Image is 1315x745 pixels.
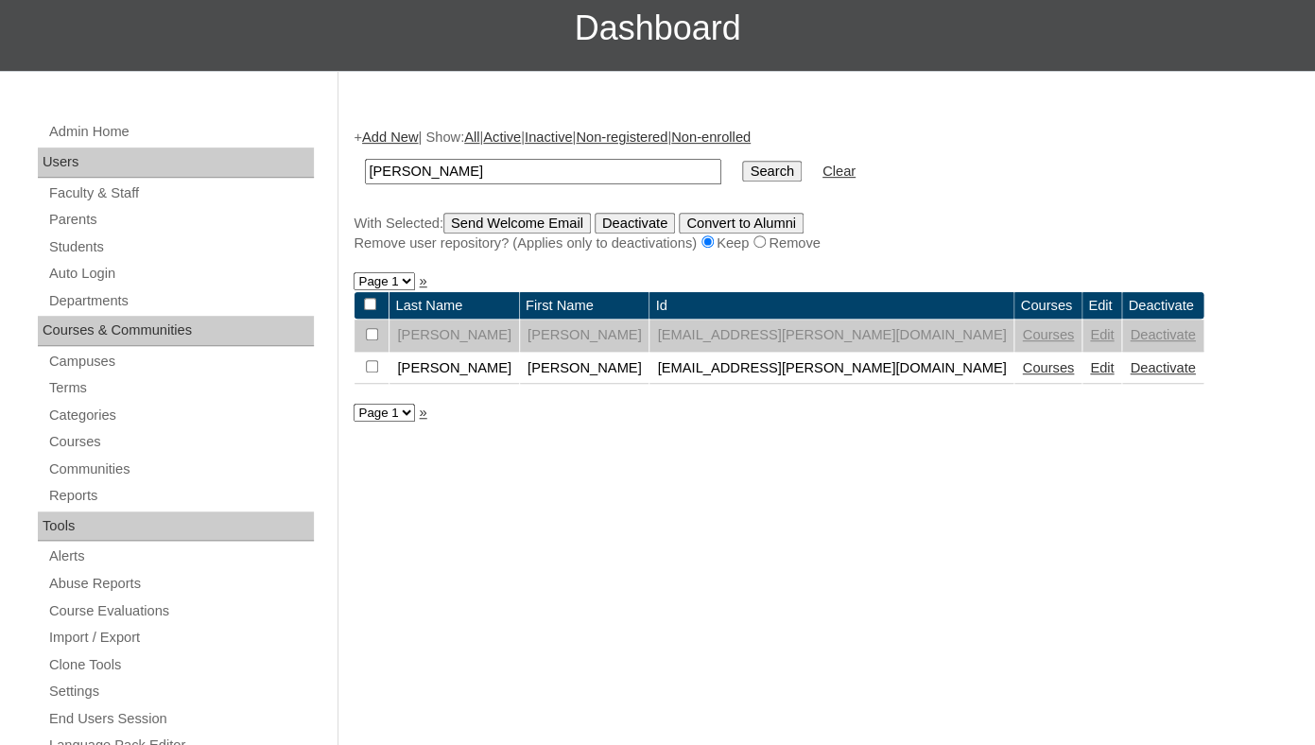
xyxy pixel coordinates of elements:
td: First Name [520,292,649,320]
input: Deactivate [595,213,675,234]
td: Deactivate [1122,292,1203,320]
div: Tools [38,511,314,542]
a: Categories [47,404,314,427]
input: Search [742,161,801,182]
a: Deactivate [1130,360,1195,375]
input: Send Welcome Email [443,213,591,234]
a: Inactive [525,130,573,145]
a: Communities [47,458,314,481]
a: Courses [1022,327,1074,342]
a: Alerts [47,545,314,568]
td: [EMAIL_ADDRESS][PERSON_NAME][DOMAIN_NAME] [649,320,1013,352]
div: + | Show: | | | | [354,128,1289,252]
td: [EMAIL_ADDRESS][PERSON_NAME][DOMAIN_NAME] [649,353,1013,385]
td: Last Name [389,292,519,320]
a: Clone Tools [47,653,314,677]
a: Course Evaluations [47,599,314,623]
a: Courses [1022,360,1074,375]
a: » [419,273,426,288]
a: Active [483,130,521,145]
td: Courses [1014,292,1081,320]
a: All [464,130,479,145]
td: [PERSON_NAME] [389,320,519,352]
a: Faculty & Staff [47,182,314,205]
a: Non-registered [576,130,667,145]
td: Id [649,292,1013,320]
a: Edit [1090,360,1114,375]
td: [PERSON_NAME] [389,353,519,385]
a: Edit [1090,327,1114,342]
a: Admin Home [47,120,314,144]
div: Remove user repository? (Applies only to deactivations) Keep Remove [354,234,1289,253]
a: Students [47,235,314,259]
a: Terms [47,376,314,400]
a: Add New [362,130,418,145]
input: Convert to Alumni [679,213,804,234]
a: Reports [47,484,314,508]
td: [PERSON_NAME] [520,353,649,385]
div: Courses & Communities [38,316,314,346]
div: With Selected: [354,213,1289,253]
a: Abuse Reports [47,572,314,596]
a: Parents [47,208,314,232]
a: Deactivate [1130,327,1195,342]
a: Courses [47,430,314,454]
td: [PERSON_NAME] [520,320,649,352]
input: Search [365,159,721,184]
a: Non-enrolled [671,130,751,145]
div: Users [38,147,314,178]
a: End Users Session [47,707,314,731]
a: Auto Login [47,262,314,286]
a: Campuses [47,350,314,373]
a: » [419,405,426,420]
a: Departments [47,289,314,313]
a: Import / Export [47,626,314,650]
a: Settings [47,680,314,703]
a: Clear [822,164,856,179]
td: Edit [1082,292,1121,320]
